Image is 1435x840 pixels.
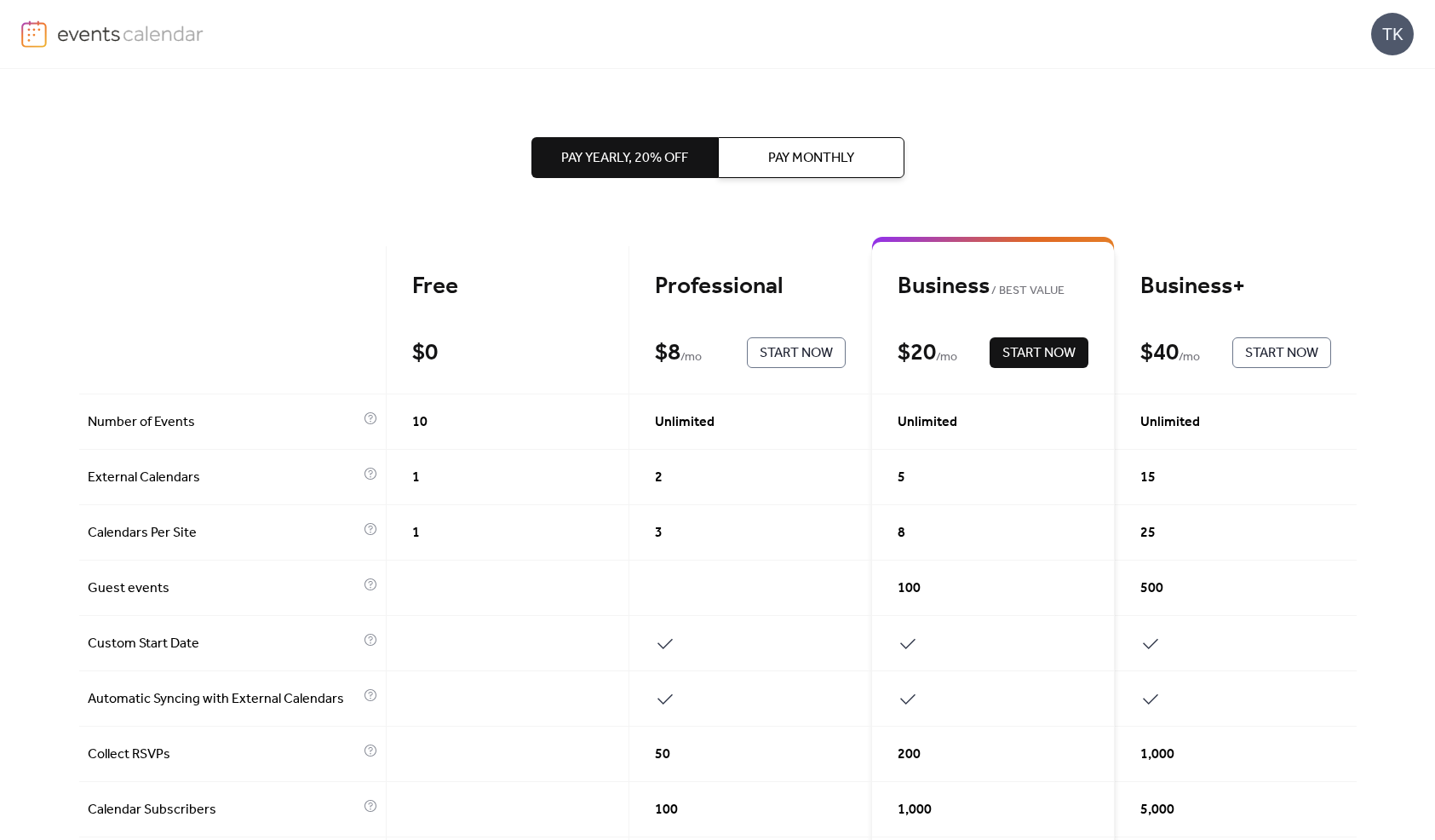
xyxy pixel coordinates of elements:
span: 100 [655,800,678,820]
div: Professional [655,272,846,302]
span: Custom Start Date [88,634,359,654]
span: Unlimited [655,412,715,433]
img: logo [21,20,47,48]
span: 200 [898,745,921,765]
span: 15 [1140,468,1156,488]
span: Start Now [1002,343,1076,364]
button: Start Now [990,337,1088,368]
button: Start Now [747,337,846,368]
div: $ 40 [1140,338,1179,368]
span: Pay Yearly, 20% off [561,148,688,169]
div: Free [412,272,603,302]
span: 25 [1140,523,1156,544]
span: Collect RSVPs [88,745,359,765]
button: Pay Yearly, 20% off [531,137,718,178]
span: 10 [412,412,428,433]
span: 1 [412,468,420,488]
div: Business [898,272,1088,302]
span: Start Now [760,343,833,364]
span: 5,000 [1140,800,1174,820]
img: logo-type [57,20,204,46]
span: 100 [898,578,921,599]
span: 2 [655,468,663,488]
span: / mo [680,348,702,368]
span: BEST VALUE [990,281,1065,302]
div: $ 8 [655,338,680,368]
div: $ 0 [412,338,438,368]
span: Start Now [1245,343,1318,364]
span: Unlimited [1140,412,1200,433]
span: 1,000 [1140,745,1174,765]
span: Number of Events [88,412,359,433]
span: Pay Monthly [768,148,854,169]
span: 500 [1140,578,1163,599]
span: Unlimited [898,412,957,433]
button: Start Now [1232,337,1331,368]
span: 1 [412,523,420,544]
span: External Calendars [88,468,359,488]
div: $ 20 [898,338,936,368]
span: 5 [898,468,905,488]
span: / mo [1179,348,1200,368]
span: Calendar Subscribers [88,800,359,820]
button: Pay Monthly [718,137,904,178]
span: 50 [655,745,670,765]
span: Guest events [88,578,359,599]
span: 1,000 [898,800,932,820]
span: Calendars Per Site [88,523,359,544]
span: Automatic Syncing with External Calendars [88,689,359,710]
div: Business+ [1140,272,1331,302]
span: 3 [655,523,663,544]
span: 8 [898,523,905,544]
span: / mo [936,348,957,368]
div: TK [1371,13,1414,55]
